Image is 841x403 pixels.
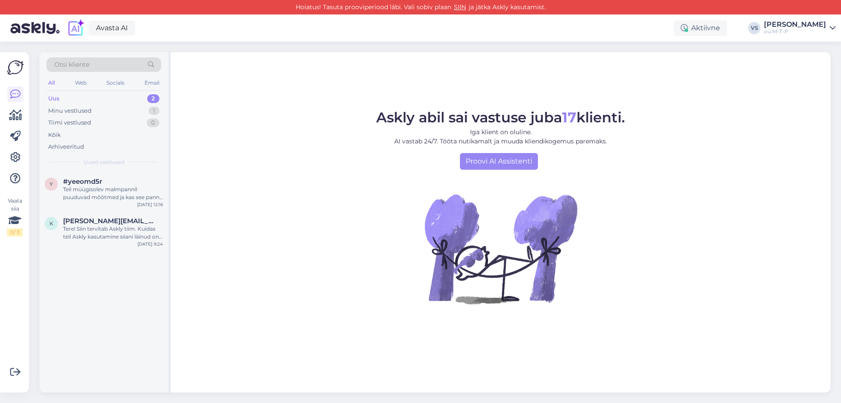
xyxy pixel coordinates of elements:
[764,28,826,35] div: oü M-T-P
[764,21,826,28] div: [PERSON_NAME]
[147,94,159,103] div: 2
[84,158,124,166] span: Uued vestlused
[376,128,625,146] p: Iga klient on oluline. AI vastab 24/7. Tööta nutikamalt ja muuda kliendikogemus paremaks.
[48,143,84,151] div: Arhiveeritud
[7,228,23,236] div: 0 / 3
[147,118,159,127] div: 0
[562,109,576,126] b: 17
[105,77,126,89] div: Socials
[46,77,57,89] div: All
[764,21,836,35] a: [PERSON_NAME]oü M-T-P
[7,197,23,236] div: Vaata siia
[7,59,24,76] img: Askly Logo
[422,170,580,328] img: No Chat active
[63,217,154,225] span: katre@askly.me
[376,109,625,126] span: Askly abil sai vastuse juba klienti.
[67,19,85,37] img: explore-ai
[49,181,53,187] span: y
[451,3,469,11] a: SIIN
[148,107,159,115] div: 1
[748,22,760,34] div: VS
[63,185,163,201] div: Teil müügisolev malmpannil puuduvad mõõtmed ja kas see pann on eeltöödeldud
[49,220,53,227] span: k
[48,131,61,139] div: Kõik
[63,225,163,241] div: Tere! Siin tervitab Askly tiim. Kuidas teil Askly kasutamine siiani läinud on? Kas mõni uus klien...
[54,60,89,69] span: Otsi kliente
[138,241,163,247] div: [DATE] 9:24
[48,107,92,115] div: Minu vestlused
[460,153,538,170] a: Proovi AI Assistenti
[73,77,88,89] div: Web
[63,178,102,185] span: #yeeomd5r
[674,20,727,36] div: Aktiivne
[137,201,163,208] div: [DATE] 12:16
[143,77,161,89] div: Email
[88,21,135,36] a: Avasta AI
[48,94,60,103] div: Uus
[48,118,91,127] div: Tiimi vestlused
